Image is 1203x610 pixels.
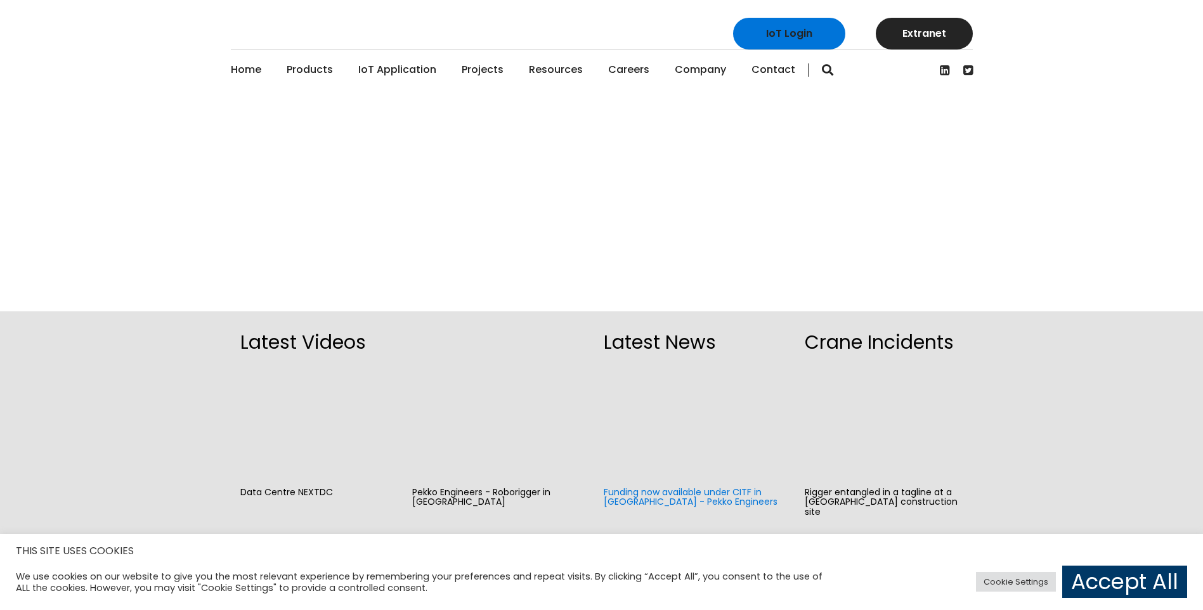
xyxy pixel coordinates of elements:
[529,50,583,89] a: Resources
[16,571,836,594] div: We use cookies on our website to give you the most relevant experience by remembering your prefer...
[876,18,973,49] a: Extranet
[240,327,393,358] h2: Latest Videos
[1062,566,1187,598] a: Accept All
[675,50,726,89] a: Company
[412,484,585,510] span: Pekko Engineers - Roborigger in [GEOGRAPHIC_DATA]
[358,50,436,89] a: IoT Application
[287,50,333,89] a: Products
[240,484,393,500] span: Data Centre NEXTDC
[805,484,961,520] span: Rigger entangled in a tagline at a [GEOGRAPHIC_DATA] construction site
[604,327,785,358] h2: Latest News
[805,358,961,484] img: svg%3E
[805,327,961,358] h2: Crane Incidents
[733,18,845,49] a: IoT Login
[240,358,393,484] img: svg%3E
[462,50,504,89] a: Projects
[608,50,649,89] a: Careers
[231,50,261,89] a: Home
[976,572,1056,592] a: Cookie Settings
[604,486,777,508] a: Funding now available under CITF in [GEOGRAPHIC_DATA] - Pekko Engineers
[412,358,585,484] img: svg%3E
[231,20,231,21] img: Roborigger
[16,543,1187,559] h5: THIS SITE USES COOKIES
[751,50,795,89] a: Contact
